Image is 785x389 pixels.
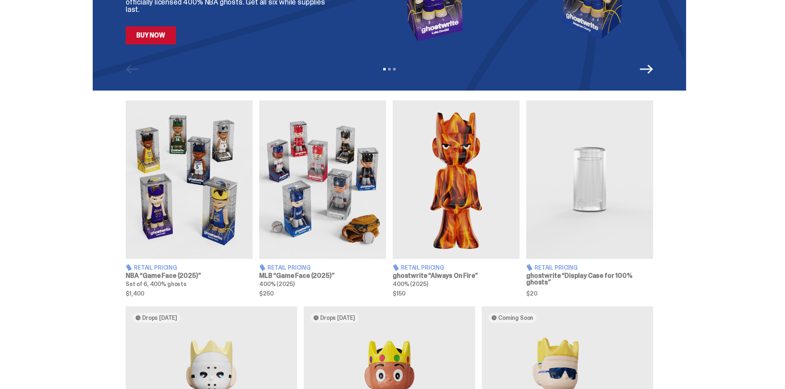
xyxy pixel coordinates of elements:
[126,280,187,288] span: Set of 6, 400% ghosts
[267,265,311,270] span: Retail Pricing
[259,100,386,259] img: Game Face (2025)
[526,291,653,296] span: $20
[393,68,396,70] button: View slide 3
[259,280,294,288] span: 400% (2025)
[259,291,386,296] span: $250
[383,68,386,70] button: View slide 1
[498,314,533,321] span: Coming Soon
[534,265,578,270] span: Retail Pricing
[393,100,520,259] img: Always On Fire
[526,100,653,259] img: Display Case for 100% ghosts
[526,273,653,286] h3: ghostwrite “Display Case for 100% ghosts”
[393,280,428,288] span: 400% (2025)
[388,68,391,70] button: View slide 2
[526,100,653,296] a: Display Case for 100% ghosts Retail Pricing
[320,314,355,321] span: Drops [DATE]
[142,314,177,321] span: Drops [DATE]
[393,273,520,279] h3: ghostwrite “Always On Fire”
[393,291,520,296] span: $150
[126,273,253,279] h3: NBA “Game Face (2025)”
[126,100,253,296] a: Game Face (2025) Retail Pricing
[393,100,520,296] a: Always On Fire Retail Pricing
[401,265,444,270] span: Retail Pricing
[640,63,653,76] button: Next
[259,100,386,296] a: Game Face (2025) Retail Pricing
[126,100,253,259] img: Game Face (2025)
[259,273,386,279] h3: MLB “Game Face (2025)”
[126,291,253,296] span: $1,400
[134,265,177,270] span: Retail Pricing
[126,26,176,44] a: Buy Now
